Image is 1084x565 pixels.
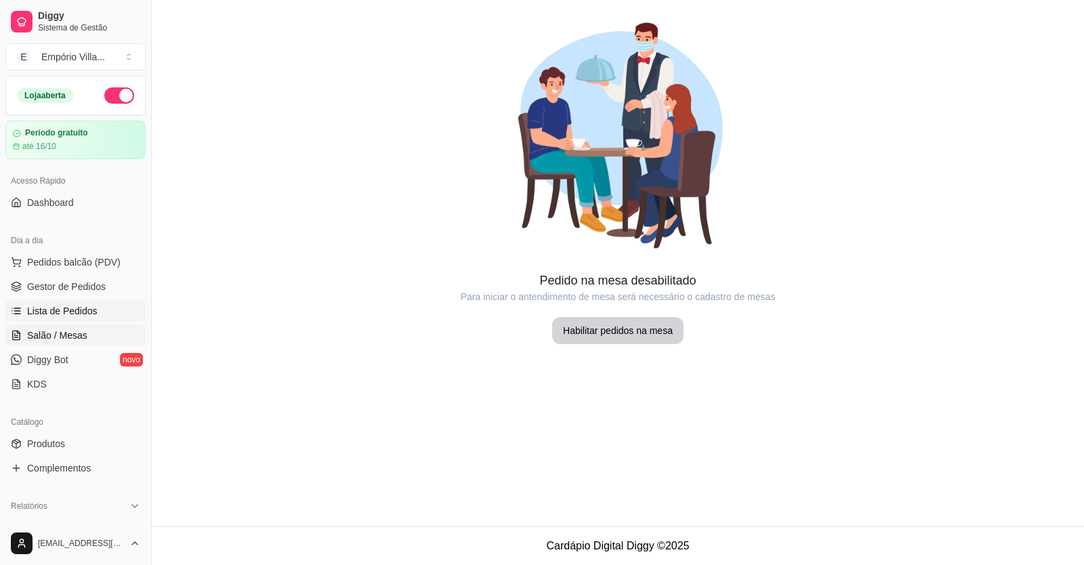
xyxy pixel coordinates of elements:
span: Relatórios [11,501,47,511]
span: Diggy [38,10,140,22]
button: Alterar Status [104,87,134,104]
a: Gestor de Pedidos [5,276,146,297]
a: Produtos [5,433,146,455]
div: Loja aberta [17,88,73,103]
span: KDS [27,377,47,391]
button: Pedidos balcão (PDV) [5,251,146,273]
span: Relatórios de vendas [27,521,117,535]
a: Salão / Mesas [5,325,146,346]
a: Complementos [5,457,146,479]
span: Pedidos balcão (PDV) [27,255,121,269]
a: Relatórios de vendas [5,517,146,539]
span: [EMAIL_ADDRESS][DOMAIN_NAME] [38,538,124,549]
article: até 16/10 [22,141,56,152]
article: Para iniciar o antendimento de mesa será necessário o cadastro de mesas [152,290,1084,304]
button: Select a team [5,43,146,70]
div: Acesso Rápido [5,170,146,192]
div: Dia a dia [5,230,146,251]
span: Sistema de Gestão [38,22,140,33]
a: Dashboard [5,192,146,213]
footer: Cardápio Digital Diggy © 2025 [152,526,1084,565]
span: Diggy Bot [27,353,68,367]
article: Período gratuito [25,128,88,138]
div: Empório Villa ... [41,50,105,64]
span: Complementos [27,461,91,475]
span: Salão / Mesas [27,329,87,342]
a: KDS [5,373,146,395]
div: Catálogo [5,411,146,433]
span: Produtos [27,437,65,451]
a: DiggySistema de Gestão [5,5,146,38]
article: Pedido na mesa desabilitado [152,271,1084,290]
span: Gestor de Pedidos [27,280,106,293]
a: Período gratuitoaté 16/10 [5,121,146,159]
span: E [17,50,30,64]
span: Dashboard [27,196,74,209]
button: [EMAIL_ADDRESS][DOMAIN_NAME] [5,527,146,560]
a: Diggy Botnovo [5,349,146,371]
a: Lista de Pedidos [5,300,146,322]
button: Habilitar pedidos na mesa [552,317,684,344]
span: Lista de Pedidos [27,304,98,318]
